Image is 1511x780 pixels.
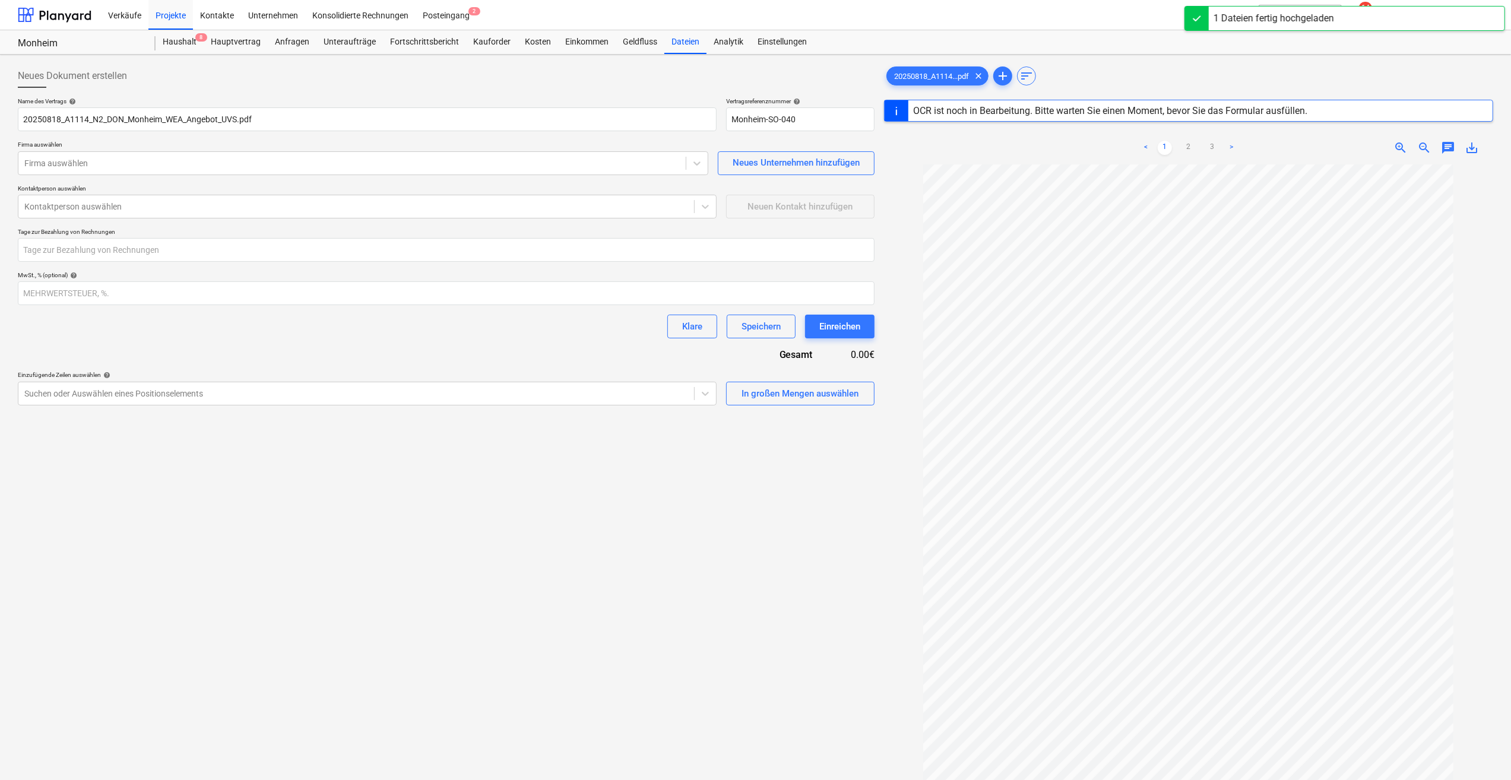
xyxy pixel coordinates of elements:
div: 0.00€ [832,348,875,362]
a: Analytik [707,30,750,54]
div: Name des Vertrags [18,97,717,105]
a: Page 2 [1181,141,1196,155]
p: Tage zur Bezahlung von Rechnungen [18,228,875,238]
button: Speichern [727,315,796,338]
span: zoom_in [1393,141,1408,155]
a: Hauptvertrag [204,30,268,54]
a: Kauforder [466,30,518,54]
div: Neues Unternehmen hinzufügen [733,155,860,170]
div: MwSt., % (optional) [18,271,875,279]
div: Klare [682,319,702,334]
p: Firma auswählen [18,141,708,151]
span: Neues Dokument erstellen [18,69,127,83]
a: Page 3 [1205,141,1219,155]
span: 8 [195,33,207,42]
button: Neues Unternehmen hinzufügen [718,151,875,175]
div: Gesamt [720,348,832,362]
div: Einzufügende Zeilen auswählen [18,371,717,379]
a: Page 1 is your current page [1158,141,1172,155]
div: Vertragsreferenznummer [726,97,875,105]
a: Haushalt8 [156,30,204,54]
a: Next page [1224,141,1238,155]
span: help [66,98,76,105]
span: sort [1019,69,1034,83]
div: Speichern [742,319,781,334]
input: Name des Dokuments [18,107,717,131]
a: Dateien [664,30,707,54]
button: Einreichen [805,315,875,338]
span: save_alt [1465,141,1479,155]
a: Unteraufträge [316,30,383,54]
a: Fortschrittsbericht [383,30,466,54]
a: Einstellungen [750,30,814,54]
div: Haushalt [156,30,204,54]
span: 2 [468,7,480,15]
a: Einkommen [558,30,616,54]
p: Kontaktperson auswählen [18,185,717,195]
input: MEHRWERTSTEUER, %. [18,281,875,305]
a: Kosten [518,30,558,54]
button: In großen Mengen auswählen [726,382,875,405]
div: 1 Dateien fertig hochgeladen [1214,11,1334,26]
iframe: Chat Widget [1452,723,1511,780]
div: 20250818_A1114...pdf [886,66,989,85]
span: help [101,372,110,379]
div: Monheim [18,37,141,50]
div: Einreichen [819,319,860,334]
span: chat [1441,141,1455,155]
input: Referenznummer [726,107,875,131]
div: Chat-Widget [1452,723,1511,780]
a: Anfragen [268,30,316,54]
span: 20250818_A1114...pdf [887,72,976,81]
span: help [68,272,77,279]
button: Klare [667,315,717,338]
span: add [996,69,1010,83]
span: clear [971,69,986,83]
input: Tage zur Bezahlung von Rechnungen [18,238,875,262]
span: zoom_out [1417,141,1431,155]
a: Previous page [1139,141,1153,155]
span: help [791,98,800,105]
a: Geldfluss [616,30,664,54]
div: In großen Mengen auswählen [742,386,859,401]
div: OCR ist noch in Bearbeitung. Bitte warten Sie einen Moment, bevor Sie das Formular ausfüllen. [913,105,1307,116]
